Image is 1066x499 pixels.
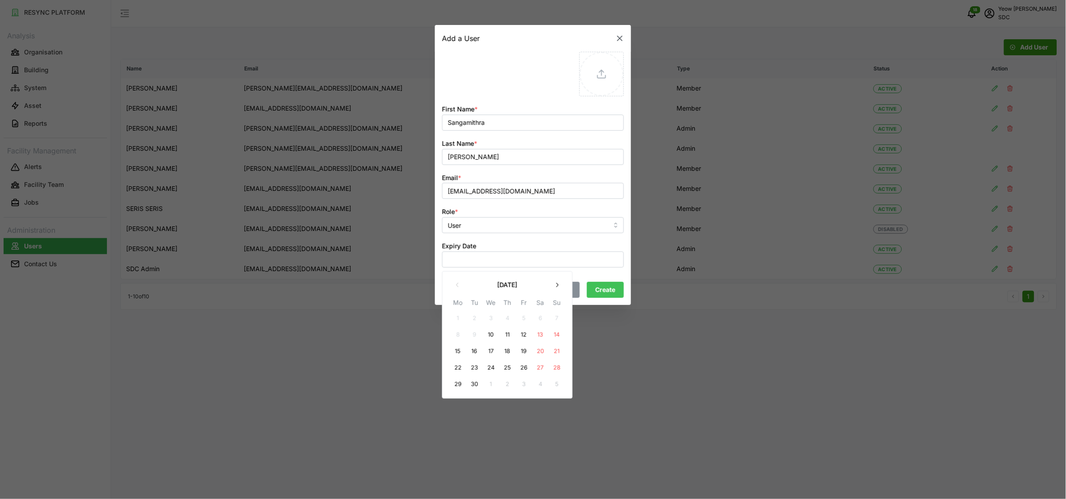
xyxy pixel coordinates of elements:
button: 1 September 2025 [450,310,466,326]
span: Create [595,282,615,297]
button: 9 September 2025 [467,327,483,343]
button: 18 September 2025 [500,343,516,359]
button: 8 September 2025 [450,327,466,343]
th: Su [549,297,565,310]
button: 3 October 2025 [516,376,532,392]
button: 1 October 2025 [483,376,499,392]
button: 6 September 2025 [533,310,549,326]
label: Role [442,207,458,217]
button: Create [587,282,624,298]
th: Th [499,297,516,310]
h2: Add a User [442,35,480,42]
button: 2 October 2025 [500,376,516,392]
button: 28 September 2025 [549,360,565,376]
button: 29 September 2025 [450,376,466,392]
th: We [483,297,499,310]
button: 4 September 2025 [500,310,516,326]
label: Last Name [442,139,477,148]
button: 5 September 2025 [516,310,532,326]
button: 7 September 2025 [549,310,565,326]
button: 14 September 2025 [549,327,565,343]
th: Sa [532,297,549,310]
button: 23 September 2025 [467,360,483,376]
th: Fr [516,297,532,310]
button: 25 September 2025 [500,360,516,376]
label: Expiry Date [442,241,476,251]
button: 17 September 2025 [483,343,499,359]
button: 20 September 2025 [533,343,549,359]
button: 5 October 2025 [549,376,565,392]
button: 13 September 2025 [533,327,549,343]
button: 22 September 2025 [450,360,466,376]
button: 12 September 2025 [516,327,532,343]
button: 27 September 2025 [533,360,549,376]
th: Tu [466,297,483,310]
button: 15 September 2025 [450,343,466,359]
button: 11 September 2025 [500,327,516,343]
button: 19 September 2025 [516,343,532,359]
button: 2 September 2025 [467,310,483,326]
label: First Name [442,104,478,114]
button: 26 September 2025 [516,360,532,376]
label: Email [442,173,461,183]
button: 10 September 2025 [483,327,499,343]
button: 16 September 2025 [467,343,483,359]
button: 30 September 2025 [467,376,483,392]
button: 4 October 2025 [533,376,549,392]
button: 24 September 2025 [483,360,499,376]
th: Mo [450,297,466,310]
button: 3 September 2025 [483,310,499,326]
button: [DATE] [466,277,549,293]
button: 21 September 2025 [549,343,565,359]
